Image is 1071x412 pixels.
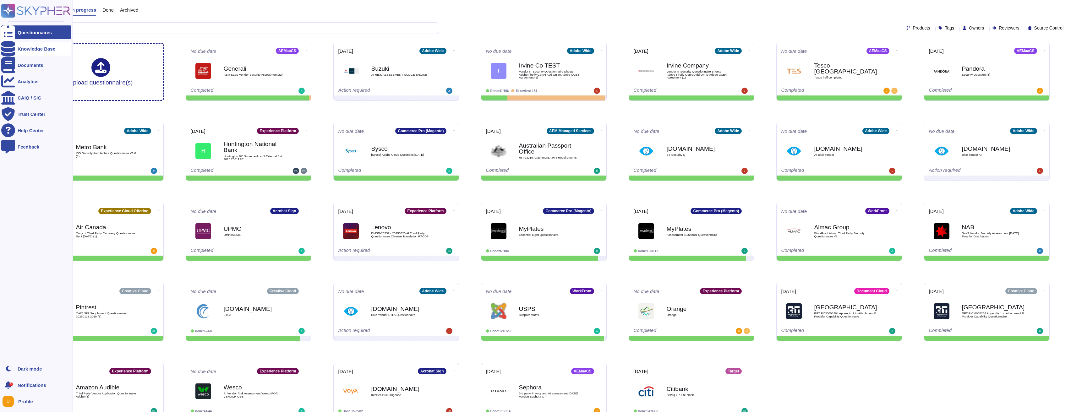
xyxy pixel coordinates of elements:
[1010,208,1037,214] div: Adobe Wide
[195,383,211,399] img: Logo
[934,63,949,79] img: Logo
[76,224,139,230] b: Air Canada
[667,386,729,392] b: Citibank
[929,49,944,53] span: [DATE]
[715,48,741,54] div: Adobe Wide
[419,48,446,54] div: Adobe Wide
[195,63,211,79] img: Logo
[191,369,216,374] span: No due date
[76,384,139,390] b: Amazon Audible
[638,143,654,159] img: Logo
[929,88,1006,94] div: Completed
[151,248,157,254] img: user
[371,66,434,72] b: Suzuki
[419,288,446,294] div: Adobe Wide
[191,168,268,174] div: Completed
[446,328,452,334] img: user
[638,63,654,79] img: Logo
[257,128,298,134] div: Experience Platform
[1,140,71,154] a: Feedback
[293,168,299,174] img: user
[814,304,877,310] b: [GEOGRAPHIC_DATA]
[338,168,415,174] div: Completed
[543,208,594,214] div: Commerce Pro (Magento)
[781,168,858,174] div: Completed
[18,112,45,117] div: Trust Center
[18,79,39,84] div: Analytics
[371,313,434,317] span: Blue Yonder ETLA Questionnaire
[638,383,654,399] img: Logo
[638,223,654,239] img: Logo
[224,384,287,390] b: Wesco
[594,88,600,94] img: user
[224,66,287,72] b: Generali
[1,123,71,137] a: Help Center
[491,303,506,319] img: Logo
[371,153,434,156] span: [Sysco] Adobe Cloud Questions [DATE]
[371,146,434,152] b: Sysco
[486,168,563,174] div: Completed
[567,48,594,54] div: Adobe Wide
[594,168,600,174] img: user
[191,129,205,133] span: [DATE]
[889,168,895,174] img: user
[191,289,216,294] span: No due date
[519,143,582,154] b: Australian Passport Office
[102,8,114,12] span: Done
[594,248,600,254] img: user
[516,89,537,93] span: To review: 154
[371,224,434,230] b: Lenovo
[865,208,889,214] div: WorkFront
[486,49,512,53] span: No due date
[301,168,307,174] img: user
[962,304,1025,310] b: [GEOGRAPHIC_DATA]
[962,73,1025,76] span: Security Question (3)
[634,129,659,133] span: No due date
[343,223,359,239] img: Logo
[298,88,305,94] img: user
[862,128,889,134] div: Adobe Wide
[891,88,898,94] img: user
[781,209,807,214] span: No due date
[1037,168,1043,174] img: user
[638,249,658,253] span: Done: 105/112
[519,233,582,236] span: Essential Eight Questionnaire.
[43,168,120,174] div: Completed
[962,153,1025,156] span: Blue Yonder AI
[1,74,71,88] a: Analytics
[491,63,506,79] div: I
[490,329,511,333] span: Done: 121/123
[934,303,949,319] img: Logo
[446,168,452,174] img: user
[338,49,353,53] span: [DATE]
[490,249,509,253] span: Done: 97/104
[343,383,359,399] img: Logo
[191,49,216,53] span: No due date
[224,155,287,161] span: Huntington BC Scorecard Lvl 3 External 8 4 2025.28611PR
[634,209,648,214] span: [DATE]
[343,143,359,159] img: Logo
[76,144,139,150] b: Metro Bank
[491,143,506,159] img: Logo
[519,392,582,398] span: 3rd party Privacy and AI assessment [DATE] Version Sephora CT
[519,313,582,317] span: Supplier Matrix
[700,288,741,294] div: Experience Platform
[929,129,955,133] span: No due date
[486,369,501,374] span: [DATE]
[571,368,594,374] div: AEMaaCS
[298,328,305,334] img: user
[741,248,748,254] img: user
[929,168,1006,174] div: Action required
[195,303,211,319] img: Logo
[224,73,287,76] span: AEM SaaS Vendor Security Assessment[22]
[343,63,359,79] img: Logo
[18,399,33,404] span: Profile
[814,224,877,230] b: Almac Group
[18,366,42,371] div: Dark mode
[741,88,748,94] img: user
[999,26,1019,30] span: Reviewers
[76,392,139,398] span: Third Party Vendor Application Questionnaire Adobe (3)
[962,146,1025,152] b: [DOMAIN_NAME]
[814,312,877,318] span: RFT PICI0008264 Appendix 1 to Attachment B Provider Capability Questionnaire
[962,66,1025,72] b: Pandora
